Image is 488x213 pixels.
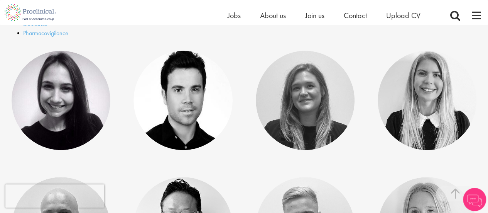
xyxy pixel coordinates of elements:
[228,10,241,20] a: Jobs
[344,10,367,20] a: Contact
[305,10,324,20] a: Join us
[260,10,286,20] a: About us
[23,29,68,37] a: Pharmacovigilance
[386,10,420,20] a: Upload CV
[5,184,104,208] iframe: reCAPTCHA
[463,188,486,211] img: Chatbot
